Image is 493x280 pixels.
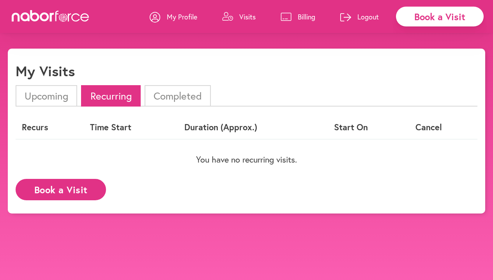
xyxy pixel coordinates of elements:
li: Recurring [81,85,140,107]
a: Logout [340,5,379,28]
h1: My Visits [16,63,75,79]
p: Logout [357,12,379,21]
p: My Profile [167,12,197,21]
a: Visits [222,5,256,28]
li: Completed [145,85,211,107]
a: Book a Visit [16,185,106,192]
th: Time Start [84,116,178,139]
button: Book a Visit [16,179,106,200]
th: Cancel [409,116,477,139]
div: Book a Visit [396,7,484,26]
p: Visits [239,12,256,21]
th: Recurs [16,116,84,139]
p: You have no recurring visits. [16,154,477,164]
th: Start On [328,116,409,139]
a: My Profile [150,5,197,28]
li: Upcoming [16,85,77,107]
p: Billing [298,12,315,21]
a: Billing [281,5,315,28]
th: Duration (Approx.) [178,116,328,139]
